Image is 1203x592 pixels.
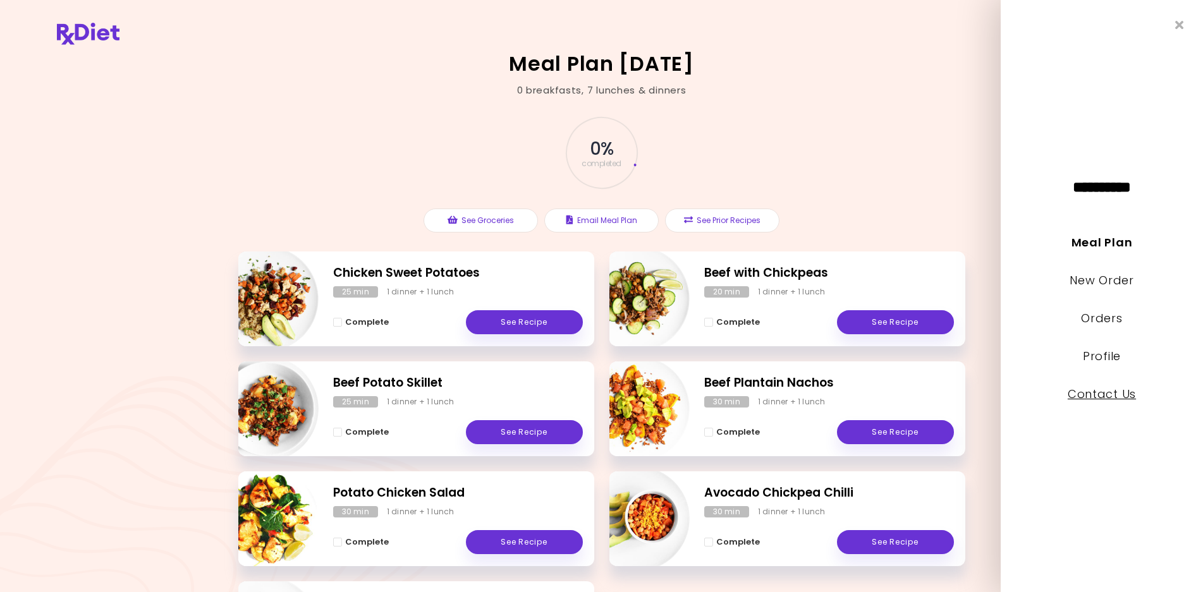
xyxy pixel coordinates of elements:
[758,506,826,517] div: 1 dinner + 1 lunch
[704,264,954,282] h2: Beef with Chickpeas
[333,374,583,392] h2: Beef Potato Skillet
[758,396,826,408] div: 1 dinner + 1 lunch
[837,420,954,444] a: See Recipe - Beef Plantain Nachos
[509,54,694,74] h2: Meal Plan [DATE]
[345,317,389,327] span: Complete
[333,315,389,330] button: Complete - Chicken Sweet Potatoes
[333,484,583,502] h2: Potato Chicken Salad
[837,310,954,334] a: See Recipe - Beef with Chickpeas
[716,317,760,327] span: Complete
[345,537,389,547] span: Complete
[1072,234,1132,250] a: Meal Plan
[333,286,378,298] div: 25 min
[517,83,687,98] div: 0 breakfasts , 7 lunches & dinners
[704,425,760,440] button: Complete - Beef Plantain Nachos
[716,427,760,437] span: Complete
[585,466,690,571] img: Info - Avocado Chickpea Chilli
[1083,348,1121,364] a: Profile
[704,315,760,330] button: Complete - Beef with Chickpeas
[1070,272,1133,288] a: New Order
[704,374,954,392] h2: Beef Plantain Nachos
[544,208,659,233] button: Email Meal Plan
[424,208,538,233] button: See Groceries
[466,310,583,334] a: See Recipe - Chicken Sweet Potatoes
[345,427,389,437] span: Complete
[387,286,455,298] div: 1 dinner + 1 lunch
[57,23,119,45] img: RxDiet
[704,506,749,517] div: 30 min
[585,246,690,351] img: Info - Beef with Chickpeas
[1068,386,1136,402] a: Contact Us
[582,160,621,167] span: completed
[333,264,583,282] h2: Chicken Sweet Potatoes
[704,484,954,502] h2: Avocado Chickpea Chilli
[758,286,826,298] div: 1 dinner + 1 lunch
[1175,19,1184,31] i: Close
[837,530,954,554] a: See Recipe - Avocado Chickpea Chilli
[1081,310,1122,326] a: Orders
[333,535,389,550] button: Complete - Potato Chicken Salad
[704,396,749,408] div: 30 min
[214,356,319,461] img: Info - Beef Potato Skillet
[590,138,613,160] span: 0 %
[466,420,583,444] a: See Recipe - Beef Potato Skillet
[387,396,455,408] div: 1 dinner + 1 lunch
[333,506,378,517] div: 30 min
[333,425,389,440] button: Complete - Beef Potato Skillet
[704,286,749,298] div: 20 min
[387,506,455,517] div: 1 dinner + 1 lunch
[214,246,319,351] img: Info - Chicken Sweet Potatoes
[585,356,690,461] img: Info - Beef Plantain Nachos
[716,537,760,547] span: Complete
[665,208,779,233] button: See Prior Recipes
[214,466,319,571] img: Info - Potato Chicken Salad
[704,535,760,550] button: Complete - Avocado Chickpea Chilli
[333,396,378,408] div: 25 min
[466,530,583,554] a: See Recipe - Potato Chicken Salad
